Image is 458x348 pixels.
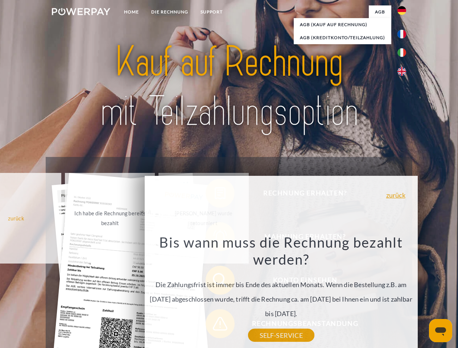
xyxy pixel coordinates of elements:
img: en [397,67,406,76]
a: AGB (Kauf auf Rechnung) [294,18,391,31]
div: Ich habe die Rechnung bereits bezahlt [69,208,151,228]
a: AGB (Kreditkonto/Teilzahlung) [294,31,391,44]
a: zurück [386,192,405,198]
img: de [397,6,406,15]
iframe: Schaltfläche zum Öffnen des Messaging-Fensters [429,319,452,342]
a: SELF-SERVICE [248,329,314,342]
img: logo-powerpay-white.svg [52,8,110,15]
img: it [397,48,406,57]
div: Die Zahlungsfrist ist immer bis Ende des aktuellen Monats. Wenn die Bestellung z.B. am [DATE] abg... [149,233,413,335]
h3: Bis wann muss die Rechnung bezahlt werden? [149,233,413,268]
img: fr [397,30,406,38]
img: title-powerpay_de.svg [69,35,389,139]
a: DIE RECHNUNG [145,5,194,18]
a: Home [118,5,145,18]
a: SUPPORT [194,5,229,18]
a: agb [369,5,391,18]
